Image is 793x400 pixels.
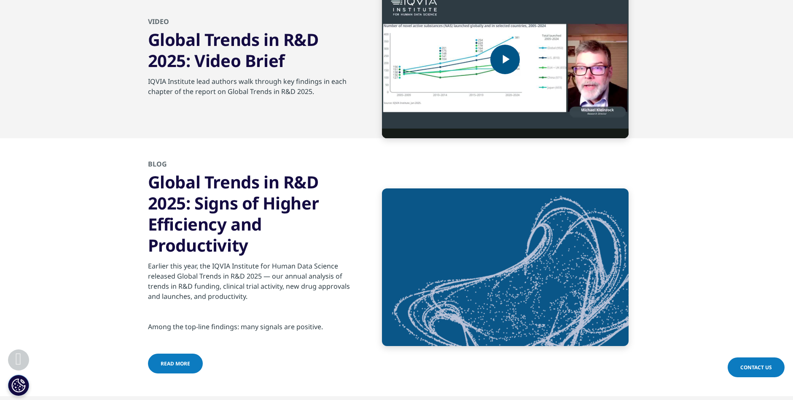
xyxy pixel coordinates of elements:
[148,261,352,306] p: Earlier this year, the IQVIA Institute for Human Data Science released Global Trends in R&D 2025 ...
[740,364,772,371] span: Contact Us
[8,375,29,396] button: Configuración de cookies
[728,357,785,377] a: Contact Us
[490,45,520,74] button: Play Video
[161,360,190,367] span: read more
[148,76,352,102] p: IQVIA Institute lead authors walk through key findings in each chapter of the report on Global Tr...
[148,172,352,256] h3: Global Trends in R&D 2025: Signs of Higher Efficiency and Productivity
[148,354,203,373] a: read more
[148,322,352,337] p: Among the top-line findings: many signals are positive.
[148,17,352,29] h2: video
[148,159,352,172] h2: blog
[148,29,352,71] h3: Global Trends in R&D 2025: Video Brief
